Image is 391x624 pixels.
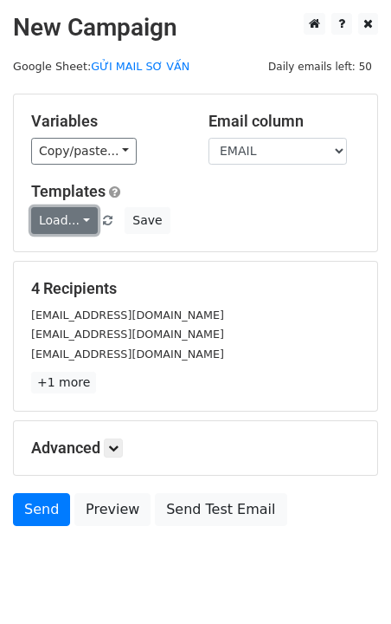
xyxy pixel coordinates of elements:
[13,60,189,73] small: Google Sheet:
[304,541,391,624] iframe: Chat Widget
[155,493,286,526] a: Send Test Email
[208,112,360,131] h5: Email column
[74,493,151,526] a: Preview
[31,182,106,200] a: Templates
[31,112,183,131] h5: Variables
[31,439,360,458] h5: Advanced
[31,309,224,322] small: [EMAIL_ADDRESS][DOMAIN_NAME]
[31,279,360,298] h5: 4 Recipients
[91,60,189,73] a: GỬI MAIL SƠ VẤN
[31,372,96,393] a: +1 more
[31,138,137,165] a: Copy/paste...
[125,207,170,234] button: Save
[262,60,378,73] a: Daily emails left: 50
[13,493,70,526] a: Send
[13,13,378,42] h2: New Campaign
[31,348,224,361] small: [EMAIL_ADDRESS][DOMAIN_NAME]
[262,57,378,76] span: Daily emails left: 50
[31,328,224,341] small: [EMAIL_ADDRESS][DOMAIN_NAME]
[31,207,98,234] a: Load...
